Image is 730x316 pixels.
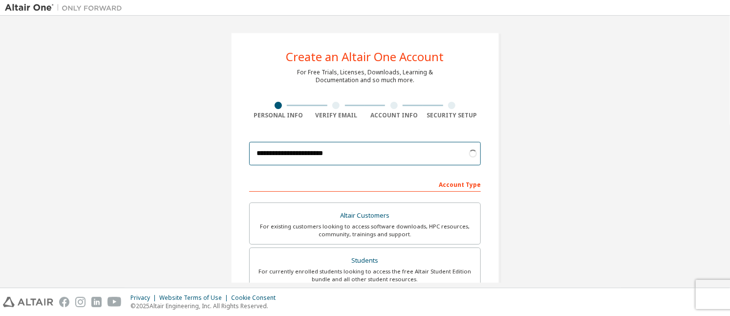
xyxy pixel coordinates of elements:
img: Altair One [5,3,127,13]
div: Altair Customers [256,209,474,223]
div: For existing customers looking to access software downloads, HPC resources, community, trainings ... [256,223,474,238]
div: For currently enrolled students looking to access the free Altair Student Edition bundle and all ... [256,268,474,283]
div: Create an Altair One Account [286,51,444,63]
img: instagram.svg [75,297,86,307]
img: facebook.svg [59,297,69,307]
img: youtube.svg [107,297,122,307]
div: Verify Email [307,112,365,119]
div: For Free Trials, Licenses, Downloads, Learning & Documentation and so much more. [297,68,433,84]
div: Account Type [249,176,481,192]
p: © 2025 Altair Engineering, Inc. All Rights Reserved. [130,302,281,310]
div: Security Setup [423,112,481,119]
img: linkedin.svg [91,297,102,307]
div: Website Terms of Use [159,294,231,302]
div: Account Info [365,112,423,119]
div: Privacy [130,294,159,302]
div: Personal Info [249,112,307,119]
img: altair_logo.svg [3,297,53,307]
div: Students [256,254,474,268]
div: Cookie Consent [231,294,281,302]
